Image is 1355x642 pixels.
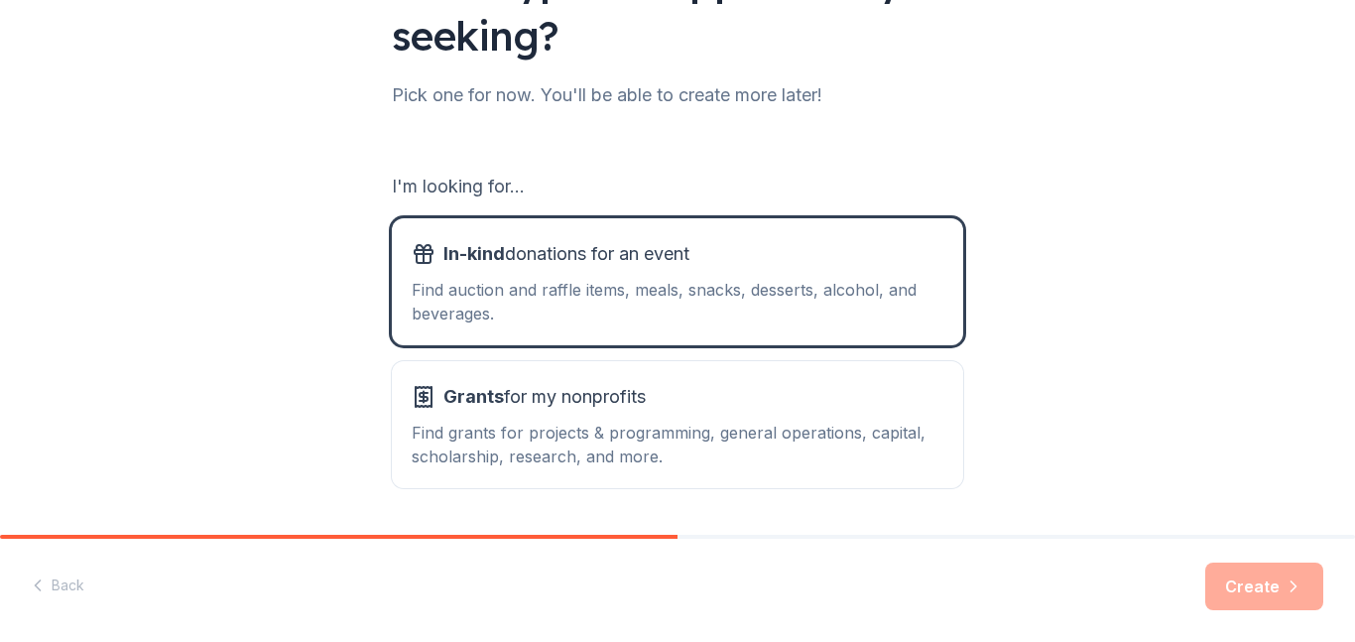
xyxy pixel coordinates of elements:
[412,421,943,468] div: Find grants for projects & programming, general operations, capital, scholarship, research, and m...
[392,79,963,111] div: Pick one for now. You'll be able to create more later!
[392,218,963,345] button: In-kinddonations for an eventFind auction and raffle items, meals, snacks, desserts, alcohol, and...
[443,238,689,270] span: donations for an event
[443,386,504,407] span: Grants
[392,171,963,202] div: I'm looking for...
[392,361,963,488] button: Grantsfor my nonprofitsFind grants for projects & programming, general operations, capital, schol...
[412,278,943,325] div: Find auction and raffle items, meals, snacks, desserts, alcohol, and beverages.
[443,381,646,413] span: for my nonprofits
[443,243,505,264] span: In-kind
